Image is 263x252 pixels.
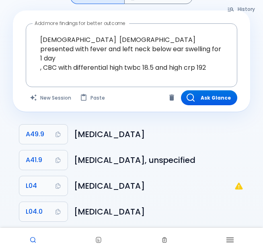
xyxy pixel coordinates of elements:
h6: Acute lymphadenitis [74,179,234,192]
button: Copy Code L04 to clipboard [19,176,68,196]
button: Clears all inputs and results. [26,90,76,105]
h6: Acute lymphadenitis of face, head and neck [74,205,244,218]
svg: L04: Not a billable code [234,181,244,191]
textarea: [DEMOGRAPHIC_DATA] [DEMOGRAPHIC_DATA] presented with fever and left neck below ear swelling for 1... [31,27,232,71]
button: Copy Code A41.9 to clipboard [19,150,68,170]
span: L04 [26,180,37,192]
button: Ask Glance [181,90,237,105]
span: A49.9 [26,129,44,140]
button: Paste from clipboard [76,90,110,105]
button: History [223,3,260,15]
button: Copy Code L04.0 to clipboard [19,202,68,221]
span: L04.0 [26,206,43,217]
button: Copy Code A49.9 to clipboard [19,125,68,144]
button: Clear [166,92,178,104]
h6: Sepsis, unspecified [74,154,244,167]
span: A41.9 [26,154,42,166]
label: Add more findings for better outcome [35,20,125,27]
h6: Bacterial infection, unspecified [74,128,244,141]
